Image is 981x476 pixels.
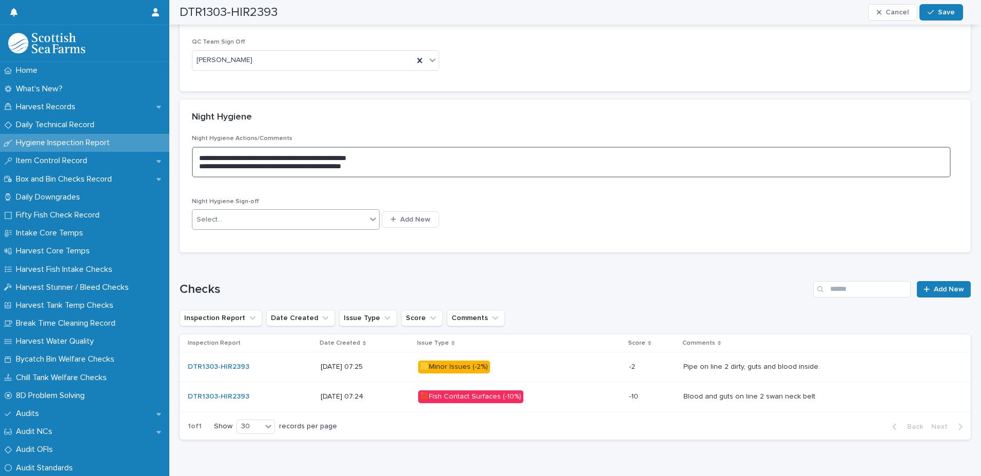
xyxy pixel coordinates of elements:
[934,286,964,293] span: Add New
[12,373,115,383] p: Chill Tank Welfare Checks
[180,5,278,20] h2: DTR1303-HIR2393
[12,336,102,346] p: Harvest Water Quality
[180,382,971,412] tr: DTR1303-HIR2393 [DATE] 07:24🟥Fish Contact Surfaces (-10%)-10-10 Blood and guts on line 2 swan nec...
[321,363,410,371] p: [DATE] 07:25
[917,281,971,298] a: Add New
[927,422,971,431] button: Next
[12,391,93,401] p: 8D Problem Solving
[382,211,439,228] button: Add New
[12,463,81,473] p: Audit Standards
[919,4,963,21] button: Save
[12,228,91,238] p: Intake Core Temps
[279,422,337,431] p: records per page
[8,33,85,53] img: mMrefqRFQpe26GRNOUkG
[12,427,61,437] p: Audit NCs
[12,354,123,364] p: Bycatch Bin Welfare Checks
[12,102,84,112] p: Harvest Records
[12,301,122,310] p: Harvest Tank Temp Checks
[180,282,809,297] h1: Checks
[192,199,259,205] span: Night Hygiene Sign-off
[683,361,822,371] p: Pipe on line 2 dirty, guts and blood inside.
[214,422,232,431] p: Show
[629,390,640,401] p: -10
[12,210,108,220] p: Fifty Fish Check Record
[12,246,98,256] p: Harvest Core Temps
[192,39,245,45] span: QC Team Sign Off
[12,409,47,419] p: Audits
[901,423,923,430] span: Back
[12,66,46,75] p: Home
[12,120,103,130] p: Daily Technical Record
[197,214,222,225] div: Select...
[418,390,523,403] div: 🟥Fish Contact Surfaces (-10%)
[938,9,955,16] span: Save
[12,84,71,94] p: What's New?
[12,138,118,148] p: Hygiene Inspection Report
[682,338,715,349] p: Comments
[447,310,505,326] button: Comments
[188,392,249,401] a: DTR1303-HIR2393
[931,423,954,430] span: Next
[180,352,971,382] tr: DTR1303-HIR2393 [DATE] 07:25🟨Minor Issues (-2%)-2-2 Pipe on line 2 dirty, guts and blood inside.P...
[401,310,443,326] button: Score
[12,192,88,202] p: Daily Downgrades
[321,392,410,401] p: [DATE] 07:24
[320,338,360,349] p: Date Created
[12,319,124,328] p: Break Time Cleaning Record
[12,445,61,454] p: Audit OFIs
[188,363,249,371] a: DTR1303-HIR2393
[180,414,210,439] p: 1 of 1
[339,310,397,326] button: Issue Type
[266,310,335,326] button: Date Created
[683,390,817,401] p: Blood and guts on line 2 swan neck belt
[813,281,911,298] input: Search
[12,156,95,166] p: Item Control Record
[400,216,430,223] span: Add New
[180,310,262,326] button: Inspection Report
[629,361,637,371] p: -2
[884,422,927,431] button: Back
[868,4,917,21] button: Cancel
[237,421,262,432] div: 30
[12,174,120,184] p: Box and Bin Checks Record
[417,338,449,349] p: Issue Type
[418,361,490,373] div: 🟨Minor Issues (-2%)
[188,338,241,349] p: Inspection Report
[12,265,121,274] p: Harvest Fish Intake Checks
[12,283,137,292] p: Harvest Stunner / Bleed Checks
[192,135,292,142] span: Night Hygiene Actions/Comments
[628,338,645,349] p: Score
[197,55,252,66] span: [PERSON_NAME]
[886,9,909,16] span: Cancel
[192,112,252,123] h2: Night Hygiene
